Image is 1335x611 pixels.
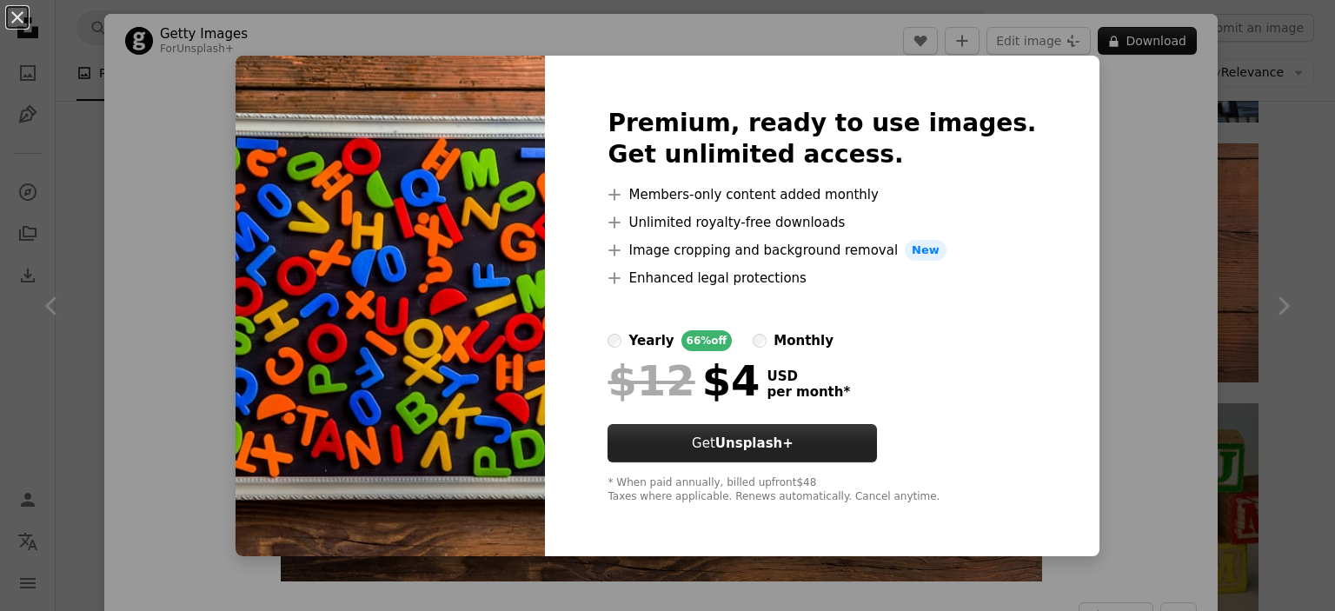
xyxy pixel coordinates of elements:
div: * When paid annually, billed upfront $48 Taxes where applicable. Renews automatically. Cancel any... [608,476,1036,504]
input: monthly [753,334,767,348]
span: $12 [608,358,694,403]
h2: Premium, ready to use images. Get unlimited access. [608,108,1036,170]
li: Image cropping and background removal [608,240,1036,261]
div: yearly [628,330,674,351]
input: yearly66%off [608,334,621,348]
button: GetUnsplash+ [608,424,877,462]
li: Unlimited royalty-free downloads [608,212,1036,233]
span: New [905,240,946,261]
span: per month * [767,384,850,400]
img: premium_photo-1663127718472-6d19c42df405 [236,56,545,556]
li: Enhanced legal protections [608,268,1036,289]
strong: Unsplash+ [715,435,794,451]
div: 66% off [681,330,733,351]
div: $4 [608,358,760,403]
span: USD [767,369,850,384]
li: Members-only content added monthly [608,184,1036,205]
div: monthly [774,330,834,351]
